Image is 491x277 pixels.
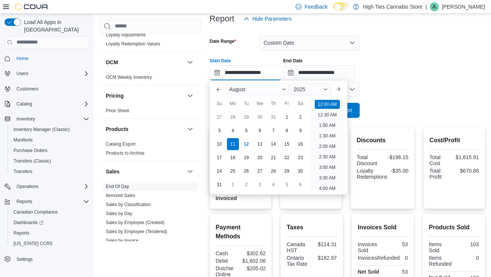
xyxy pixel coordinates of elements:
[11,218,47,227] a: Dashboards
[357,154,381,166] div: Total Discount
[11,239,89,248] span: Washington CCRS
[11,157,54,166] a: Transfers (Classic)
[14,169,32,175] span: Transfers
[106,220,165,226] span: Sales by Employee (Created)
[106,41,160,47] a: Loyalty Redemption Values
[106,229,167,234] a: Sales by Employee (Tendered)
[106,184,129,189] a: End Of Day
[267,179,279,191] div: day-4
[216,250,239,256] div: Cash
[332,83,344,95] button: Next month
[213,138,225,150] div: day-10
[267,111,279,123] div: day-31
[358,255,400,261] div: InvoicesRefunded
[254,179,266,191] div: day-3
[8,166,92,177] button: Transfers
[8,217,92,228] a: Dashboards
[106,229,167,235] span: Sales by Employee (Tendered)
[390,168,408,174] div: -$35.00
[294,86,305,92] span: 2025
[240,11,295,26] button: Hide Parameters
[11,239,56,248] a: [US_STATE] CCRS
[100,30,201,51] div: Loyalty
[429,154,453,166] div: Total Cost
[430,2,439,11] div: John Levac
[316,121,338,130] li: 1:00 AM
[240,138,252,150] div: day-12
[316,131,338,140] li: 1:30 AM
[11,146,89,155] span: Purchase Orders
[313,255,337,261] div: $182.97
[281,152,293,164] div: day-22
[254,138,266,150] div: day-13
[17,184,39,190] span: Operations
[106,32,146,38] span: Loyalty Adjustments
[11,167,35,176] a: Transfers
[106,125,184,133] button: Products
[213,125,225,137] div: day-3
[106,184,129,190] span: End Of Day
[240,179,252,191] div: day-2
[429,136,479,145] h2: Cost/Profit
[316,152,338,161] li: 2:30 AM
[216,189,237,201] strong: Total Invoiced
[2,114,92,124] button: Inventory
[14,69,31,78] button: Users
[455,241,479,247] div: 103
[14,254,89,263] span: Settings
[213,152,225,164] div: day-17
[14,84,41,93] a: Customers
[11,125,73,134] a: Inventory Manager (Classic)
[294,179,306,191] div: day-6
[254,111,266,123] div: day-30
[213,111,225,123] div: day-27
[14,255,36,264] a: Settings
[287,223,337,232] h2: Taxes
[310,98,344,191] ul: Time
[106,142,135,147] a: Catalog Export
[229,86,246,92] span: August
[2,196,92,207] button: Reports
[106,220,165,225] a: Sales by Employee (Created)
[11,167,89,176] span: Transfers
[8,156,92,166] button: Transfers (Classic)
[429,223,479,232] h2: Products Sold
[294,152,306,164] div: day-23
[227,152,239,164] div: day-18
[106,238,138,243] a: Sales by Invoice
[254,165,266,177] div: day-27
[14,220,44,226] span: Dashboards
[106,108,129,114] span: Price Sheet
[2,99,92,109] button: Catalog
[106,202,151,208] span: Sales by Classification
[2,83,92,94] button: Customers
[2,68,92,79] button: Users
[315,100,340,109] li: 12:00 AM
[294,138,306,150] div: day-16
[429,168,453,180] div: Total Profit
[11,146,51,155] a: Purchase Orders
[17,116,35,122] span: Inventory
[106,75,152,80] a: OCM Weekly Inventory
[281,111,293,123] div: day-1
[316,184,338,193] li: 4:00 AM
[106,41,160,47] span: Loyalty Redemption Values
[186,125,195,134] button: Products
[210,65,282,80] input: Press the down key to enter a popover containing a calendar. Press the escape key to close the po...
[11,135,89,145] span: Manifests
[240,125,252,137] div: day-5
[106,125,129,133] h3: Products
[313,241,337,247] div: $114.31
[106,168,184,175] button: Sales
[14,182,42,191] button: Operations
[17,101,32,107] span: Catalog
[316,142,338,151] li: 2:00 AM
[106,202,151,207] a: Sales by Classification
[242,265,266,271] div: $205.02
[333,3,349,11] input: Dark Mode
[14,99,89,108] span: Catalog
[106,193,135,198] a: Itemized Sales
[106,74,152,80] span: OCM Weekly Inventory
[254,152,266,164] div: day-20
[186,58,195,67] button: OCM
